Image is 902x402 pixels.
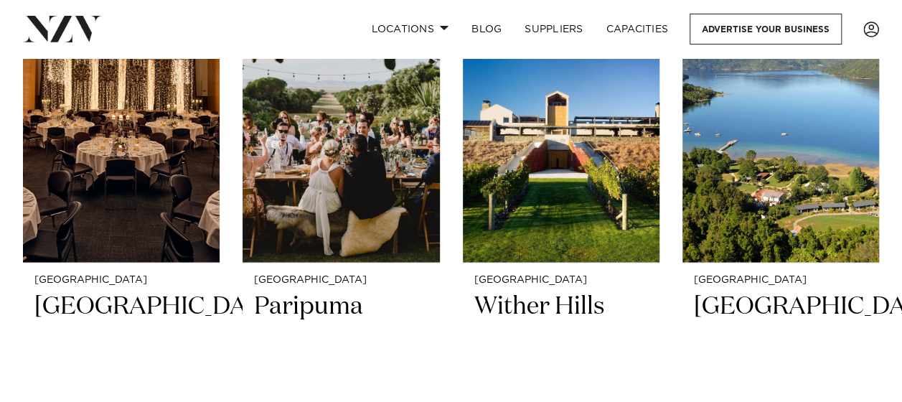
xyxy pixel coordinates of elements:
h2: Paripuma [254,290,428,387]
small: [GEOGRAPHIC_DATA] [34,274,208,285]
a: SUPPLIERS [513,14,594,45]
small: [GEOGRAPHIC_DATA] [694,274,868,285]
a: Capacities [595,14,680,45]
small: [GEOGRAPHIC_DATA] [254,274,428,285]
small: [GEOGRAPHIC_DATA] [474,274,648,285]
a: Advertise your business [690,14,842,45]
a: BLOG [460,14,513,45]
h2: [GEOGRAPHIC_DATA] [34,290,208,387]
h2: [GEOGRAPHIC_DATA] [694,290,868,387]
h2: Wither Hills [474,290,648,387]
a: Locations [360,14,460,45]
img: nzv-logo.png [23,16,101,42]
